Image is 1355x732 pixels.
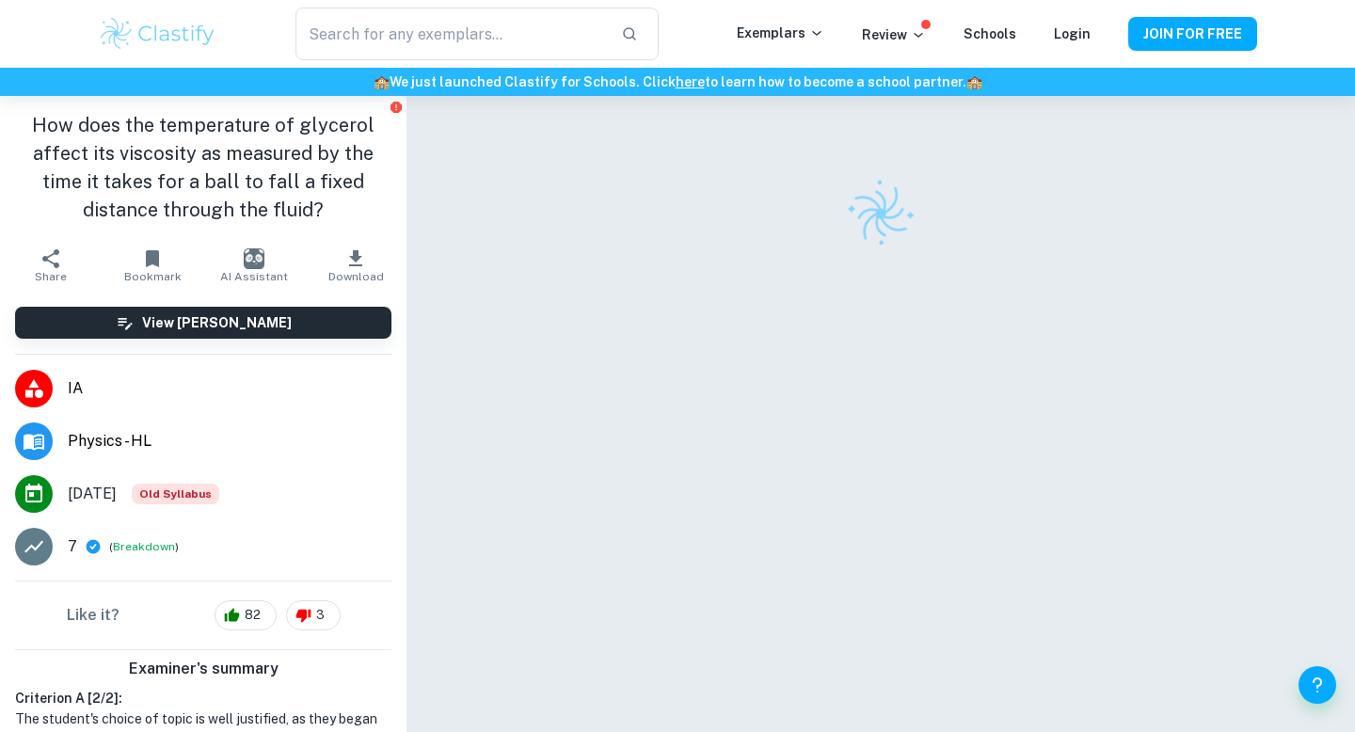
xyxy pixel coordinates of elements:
span: 3 [306,606,335,625]
img: AI Assistant [244,248,264,269]
span: Bookmark [124,270,182,283]
h6: Like it? [67,604,120,627]
span: Old Syllabus [132,484,219,504]
input: Search for any exemplars... [295,8,606,60]
h1: How does the temperature of glycerol affect its viscosity as measured by the time it takes for a ... [15,111,391,224]
button: JOIN FOR FREE [1128,17,1257,51]
span: Share [35,270,67,283]
span: 🏫 [966,74,982,89]
span: IA [68,377,391,400]
button: AI Assistant [203,239,305,292]
span: ( ) [109,538,179,556]
h6: Examiner's summary [8,658,399,680]
button: Breakdown [113,538,175,555]
div: Starting from the May 2025 session, the Physics IA requirements have changed. It's OK to refer to... [132,484,219,504]
button: Bookmark [102,239,203,292]
a: here [676,74,705,89]
span: Download [328,270,384,283]
p: 7 [68,535,77,558]
button: Download [305,239,406,292]
img: Clastify logo [835,167,928,261]
button: Help and Feedback [1299,666,1336,704]
button: View [PERSON_NAME] [15,307,391,339]
div: 3 [286,600,341,630]
p: Exemplars [737,23,824,43]
span: Physics - HL [68,430,391,453]
img: Clastify logo [98,15,217,53]
h6: Criterion A [ 2 / 2 ]: [15,688,391,708]
span: AI Assistant [220,270,288,283]
span: 🏫 [374,74,390,89]
span: 82 [234,606,271,625]
span: [DATE] [68,483,117,505]
h6: We just launched Clastify for Schools. Click to learn how to become a school partner. [4,72,1351,92]
button: Report issue [389,100,403,114]
h6: View [PERSON_NAME] [142,312,292,333]
p: Review [862,24,926,45]
div: 82 [215,600,277,630]
a: Schools [964,26,1016,41]
a: Login [1054,26,1091,41]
